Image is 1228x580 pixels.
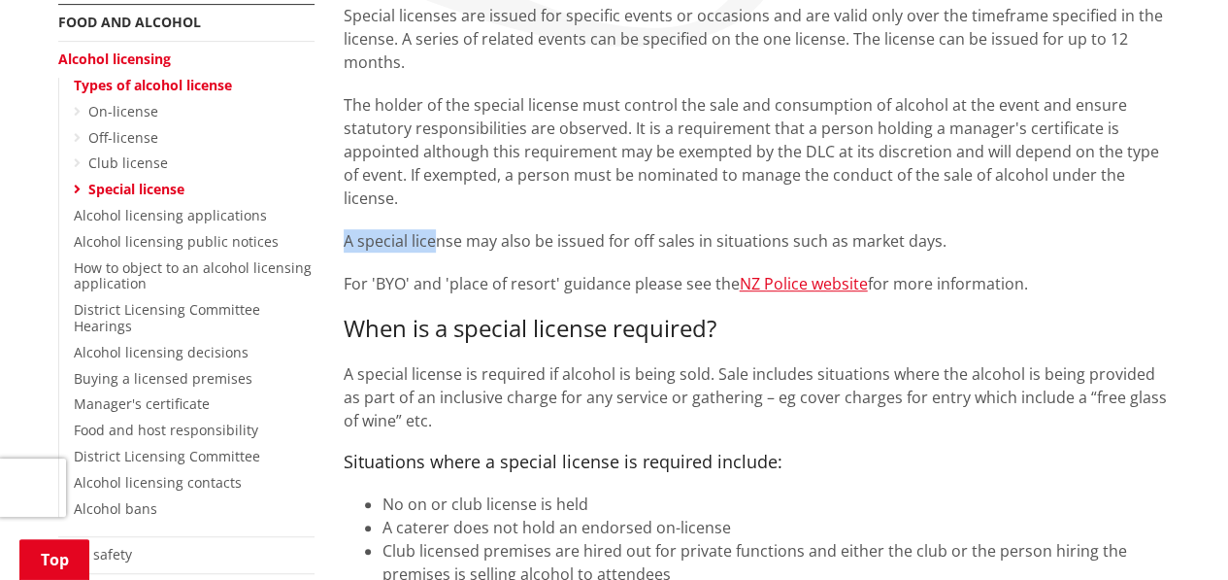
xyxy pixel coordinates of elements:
[344,272,1171,295] p: For 'BYO' and 'place of resort' guidance please see the for more information.
[344,362,1171,432] p: A special license is required if alcohol is being sold. Sale includes situations where the alcoho...
[74,421,258,439] a: Food and host responsibility
[74,369,252,388] a: Buying a licensed premises
[382,516,1171,539] li: A caterer does not hold an endorsed on-license
[74,447,260,465] a: District Licensing Committee
[58,50,171,68] a: Alcohol licensing
[88,180,184,198] a: Special license
[58,545,132,563] a: Food safety
[740,273,868,294] a: NZ Police website
[74,300,260,335] a: District Licensing Committee Hearings
[74,76,232,94] a: Types of alcohol license
[74,206,267,224] a: Alcohol licensing applications
[382,493,1171,516] li: No on or club license is held
[344,229,1171,253] p: A special license may also be issued for off sales in situations such as market days.
[344,452,1171,473] h4: Situations where a special license is required include:
[74,343,249,361] a: Alcohol licensing decisions
[344,315,1171,343] h3: When is a special license required?
[74,473,242,492] a: Alcohol licensing contacts
[344,4,1171,74] p: Special licenses are issued for specific events or occasions and are valid only over the timefram...
[74,258,312,293] a: How to object to an alcohol licensing application
[344,93,1171,210] p: The holder of the special license must control the sale and consumption of alcohol at the event a...
[74,394,210,413] a: Manager's certificate
[1139,498,1209,568] iframe: Messenger Launcher
[88,128,158,147] a: Off-license
[74,232,279,251] a: Alcohol licensing public notices
[74,499,157,518] a: Alcohol bans
[88,102,158,120] a: On-license
[88,154,168,172] a: Club license
[19,539,89,580] a: Top
[58,13,201,31] a: Food and alcohol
